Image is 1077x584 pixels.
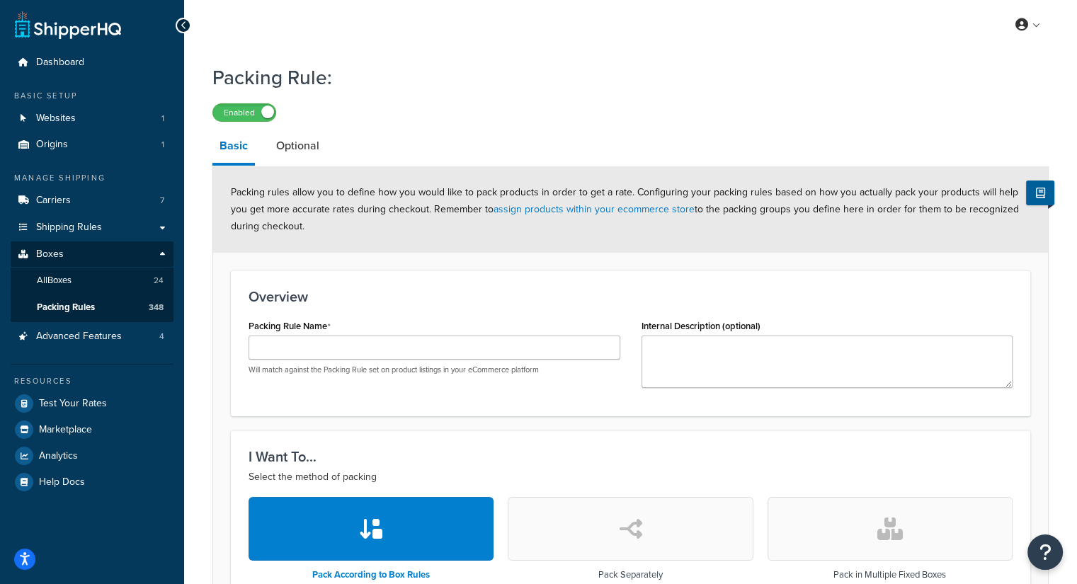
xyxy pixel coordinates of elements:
span: Shipping Rules [36,222,102,234]
span: Marketplace [39,424,92,436]
span: Analytics [39,450,78,462]
a: Boxes [11,241,173,268]
span: 1 [161,139,164,151]
span: Packing rules allow you to define how you would like to pack products in order to get a rate. Con... [231,185,1019,234]
li: Websites [11,105,173,132]
label: Packing Rule Name [249,321,331,332]
a: Origins1 [11,132,173,158]
button: Show Help Docs [1026,181,1054,205]
li: Origins [11,132,173,158]
span: 4 [159,331,164,343]
span: 1 [161,113,164,125]
a: Carriers7 [11,188,173,214]
div: Manage Shipping [11,172,173,184]
label: Internal Description (optional) [642,321,760,331]
span: Carriers [36,195,71,207]
button: Open Resource Center [1027,534,1063,570]
a: Packing Rules348 [11,294,173,321]
span: 7 [160,195,164,207]
a: Dashboard [11,50,173,76]
span: All Boxes [37,275,72,287]
a: Advanced Features4 [11,324,173,350]
h3: Pack According to Box Rules [249,570,494,580]
h1: Packing Rule: [212,64,1031,91]
span: Websites [36,113,76,125]
a: Basic [212,129,255,166]
h3: Overview [249,289,1013,304]
a: assign products within your ecommerce store [494,202,695,217]
a: Optional [269,129,326,163]
li: Boxes [11,241,173,322]
li: Advanced Features [11,324,173,350]
span: Advanced Features [36,331,122,343]
span: 24 [154,275,164,287]
label: Enabled [213,104,275,121]
p: Select the method of packing [249,469,1013,486]
li: Packing Rules [11,294,173,321]
span: Dashboard [36,57,84,69]
li: Carriers [11,188,173,214]
h3: Pack Separately [550,570,710,580]
div: Resources [11,375,173,387]
h3: Pack in Multiple Fixed Boxes [816,570,963,580]
a: Analytics [11,443,173,469]
span: Packing Rules [37,302,95,314]
span: Help Docs [39,476,85,488]
div: Basic Setup [11,90,173,102]
span: 348 [149,302,164,314]
a: Test Your Rates [11,391,173,416]
a: Shipping Rules [11,214,173,241]
a: Marketplace [11,417,173,442]
span: Boxes [36,248,64,260]
a: Help Docs [11,469,173,495]
p: Will match against the Packing Rule set on product listings in your eCommerce platform [249,365,620,375]
span: Origins [36,139,68,151]
a: Websites1 [11,105,173,132]
a: AllBoxes24 [11,268,173,294]
span: Test Your Rates [39,398,107,410]
h3: I Want To... [249,449,1013,464]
